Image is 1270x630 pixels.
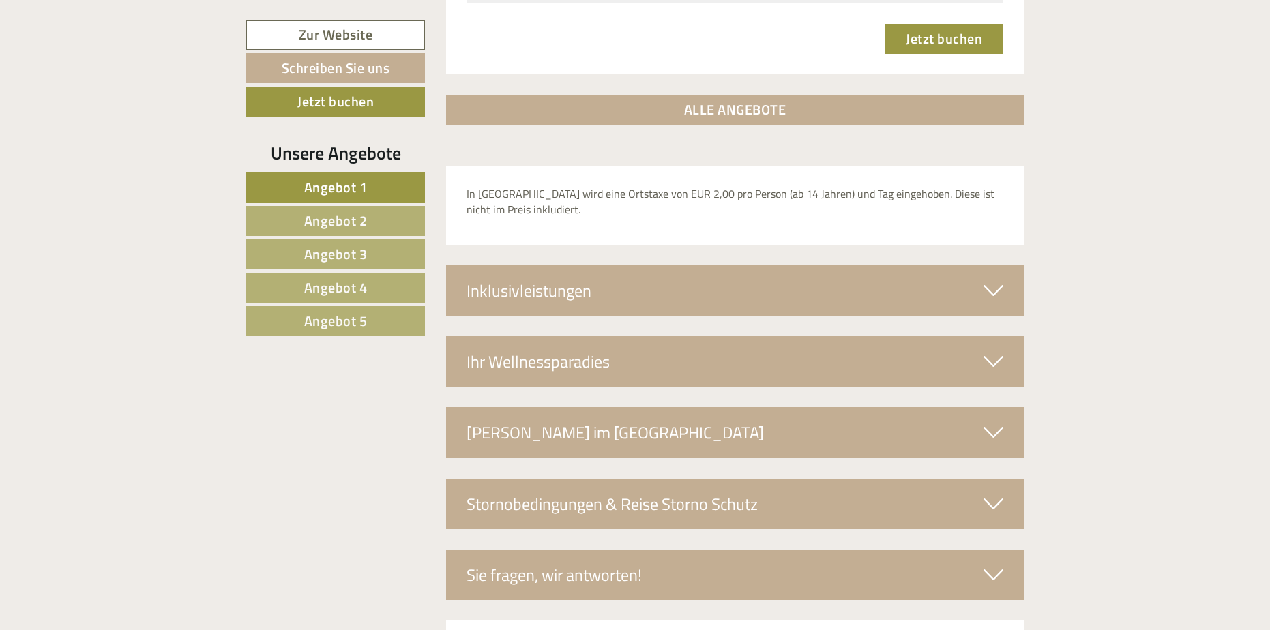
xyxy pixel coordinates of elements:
div: Stornobedingungen & Reise Storno Schutz [446,479,1024,529]
a: Jetzt buchen [246,87,425,117]
div: Inklusivleistungen [446,265,1024,316]
span: Angebot 2 [304,210,368,231]
span: Angebot 5 [304,310,368,331]
a: Jetzt buchen [885,24,1003,54]
span: Angebot 1 [304,177,368,198]
a: Zur Website [246,20,425,50]
span: Angebot 4 [304,277,368,298]
div: [PERSON_NAME] im [GEOGRAPHIC_DATA] [446,407,1024,457]
div: Ihr Wellnessparadies [446,336,1024,387]
a: Schreiben Sie uns [246,53,425,83]
a: ALLE ANGEBOTE [446,95,1024,125]
div: Unsere Angebote [246,140,425,166]
span: Angebot 3 [304,243,368,265]
div: Sie fragen, wir antworten! [446,550,1024,600]
p: In [GEOGRAPHIC_DATA] wird eine Ortstaxe von EUR 2,00 pro Person (ab 14 Jahren) und Tag eingehoben... [467,186,1004,217]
